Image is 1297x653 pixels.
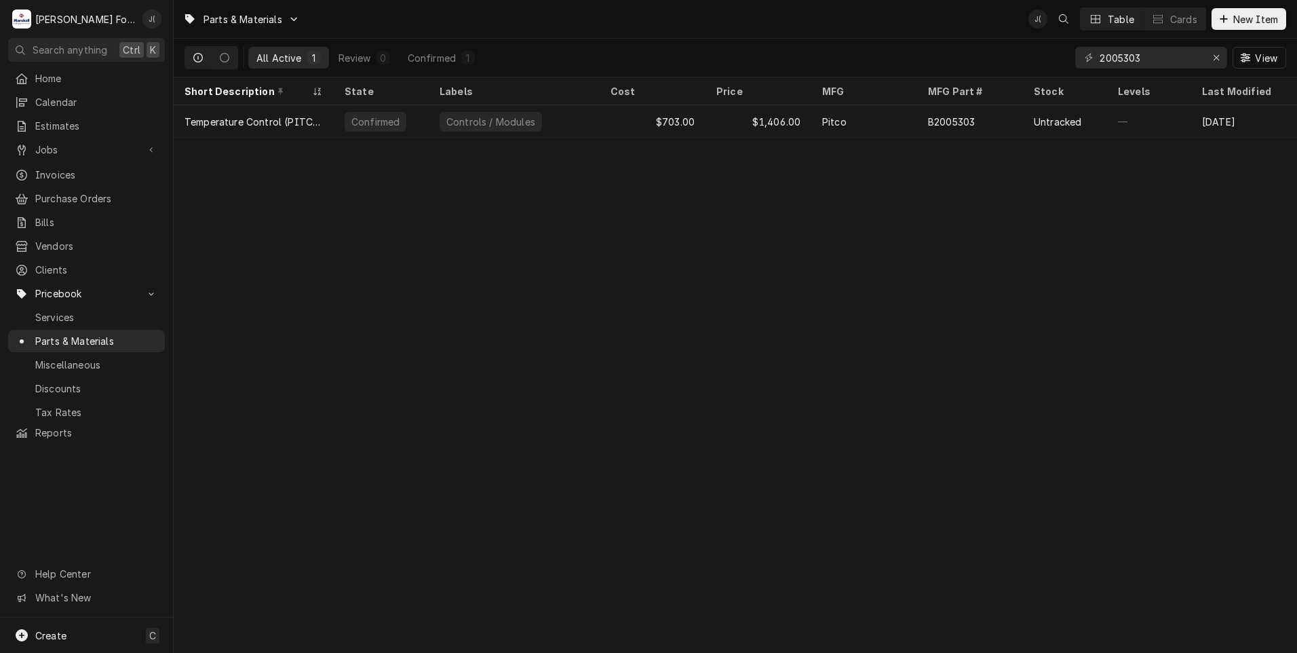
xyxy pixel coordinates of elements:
[928,115,975,129] div: B2005303
[8,422,165,444] a: Reports
[8,235,165,257] a: Vendors
[600,105,705,138] div: $703.00
[35,630,66,641] span: Create
[123,43,140,57] span: Ctrl
[35,168,158,182] span: Invoices
[35,591,157,605] span: What's New
[822,84,904,98] div: MFG
[8,282,165,305] a: Go to Pricebook
[1108,12,1134,26] div: Table
[35,310,158,324] span: Services
[1231,12,1281,26] span: New Item
[8,401,165,424] a: Tax Rates
[310,51,318,65] div: 1
[35,381,158,396] span: Discounts
[35,567,157,581] span: Help Center
[8,164,165,186] a: Invoices
[8,586,165,609] a: Go to What's New
[822,115,847,129] div: Pitco
[150,43,156,57] span: K
[185,115,323,129] div: Temperature Control (PITCO)
[35,215,158,229] span: Bills
[445,115,537,129] div: Controls / Modules
[35,12,135,26] div: [PERSON_NAME] Food Equipment Service
[1170,12,1197,26] div: Cards
[35,143,138,157] span: Jobs
[35,286,138,301] span: Pricebook
[1202,84,1283,98] div: Last Modified
[142,10,161,29] div: J(
[611,84,692,98] div: Cost
[8,115,165,137] a: Estimates
[345,84,415,98] div: State
[928,84,1009,98] div: MFG Part #
[35,95,158,109] span: Calendar
[1034,115,1081,129] div: Untracked
[35,191,158,206] span: Purchase Orders
[1028,10,1047,29] div: J(
[33,43,107,57] span: Search anything
[8,354,165,376] a: Miscellaneous
[142,10,161,29] div: Jeff Debigare (109)'s Avatar
[178,8,305,31] a: Go to Parts & Materials
[35,263,158,277] span: Clients
[1118,84,1178,98] div: Levels
[1191,105,1297,138] div: [DATE]
[1028,10,1047,29] div: Jeff Debigare (109)'s Avatar
[8,563,165,585] a: Go to Help Center
[35,426,158,440] span: Reports
[8,91,165,113] a: Calendar
[350,115,401,129] div: Confirmed
[1205,47,1227,69] button: Erase input
[408,51,456,65] div: Confirmed
[716,84,798,98] div: Price
[35,334,158,348] span: Parts & Materials
[256,51,302,65] div: All Active
[12,10,31,29] div: M
[8,38,165,62] button: Search anythingCtrlK
[8,377,165,400] a: Discounts
[1053,8,1075,30] button: Open search
[149,629,156,643] span: C
[8,330,165,352] a: Parts & Materials
[440,84,589,98] div: Labels
[1233,47,1286,69] button: View
[464,51,472,65] div: 1
[12,10,31,29] div: Marshall Food Equipment Service's Avatar
[1107,105,1191,138] div: —
[35,239,158,253] span: Vendors
[8,187,165,210] a: Purchase Orders
[705,105,811,138] div: $1,406.00
[338,51,371,65] div: Review
[185,84,309,98] div: Short Description
[379,51,387,65] div: 0
[1212,8,1286,30] button: New Item
[8,138,165,161] a: Go to Jobs
[204,12,282,26] span: Parts & Materials
[35,405,158,419] span: Tax Rates
[1252,51,1280,65] span: View
[8,259,165,281] a: Clients
[35,358,158,372] span: Miscellaneous
[35,119,158,133] span: Estimates
[8,211,165,234] a: Bills
[1034,84,1093,98] div: Stock
[8,67,165,90] a: Home
[35,71,158,86] span: Home
[8,306,165,329] a: Services
[1100,47,1201,69] input: Keyword search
